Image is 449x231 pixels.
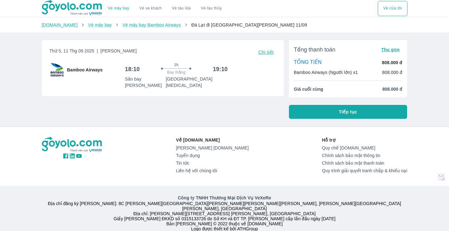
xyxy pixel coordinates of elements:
[101,48,137,53] span: [PERSON_NAME]
[166,76,228,88] p: [GEOGRAPHIC_DATA] [MEDICAL_DATA]
[125,65,140,73] h6: 18:10
[176,145,249,150] a: [PERSON_NAME] [DOMAIN_NAME]
[108,6,129,11] a: Vé máy bay
[256,48,276,57] button: Chi tiết
[213,65,228,73] h6: 19:10
[381,47,400,52] span: Thu gọn
[191,22,307,27] span: Đà Lạt đi [GEOGRAPHIC_DATA][PERSON_NAME] 11/09
[382,69,402,76] p: 808.000 đ
[67,67,103,73] span: Bamboo Airways
[322,168,407,173] a: Quy trình giải quyết tranh chấp & khiếu nại
[322,145,407,150] a: Quy chế [DOMAIN_NAME]
[42,137,103,153] img: logo
[294,69,358,76] p: Bamboo Airways (Người lớn) x1
[258,50,273,55] span: Chi tiết
[97,48,98,53] span: |
[167,70,186,75] span: Bay thẳng
[125,76,165,88] p: Sân bay [PERSON_NAME]
[103,1,227,16] div: choose transportation mode
[174,62,178,67] span: 1h
[43,195,406,201] p: Công ty TNHH Thương Mại Dịch Vụ VeXeRe
[122,22,181,27] a: Vé máy bay Bamboo Airways
[42,22,78,27] a: [DOMAIN_NAME]
[176,168,249,173] a: Liên hệ với chúng tôi
[294,59,322,66] p: TỔNG TIỀN
[322,161,407,166] a: Chính sách bảo mật thanh toán
[294,46,336,53] span: Tổng thanh toán
[294,86,323,92] span: Giá cuối cùng
[289,105,407,119] button: Tiếp tục
[88,22,112,27] a: Vé máy bay
[322,137,407,143] p: Hỗ trợ
[176,137,249,143] p: Về [DOMAIN_NAME]
[379,45,402,54] button: Thu gọn
[382,86,402,92] span: 808.000 đ
[176,161,249,166] a: Tin tức
[382,59,402,66] p: 808.000 đ
[49,48,137,57] span: Thứ 5, 11 Thg 09 2025
[339,109,357,115] span: Tiếp tục
[176,153,249,158] a: Tuyển dụng
[378,1,407,16] div: choose transportation mode
[378,1,407,16] button: Vé của tôi
[139,6,162,11] a: Vé xe khách
[42,22,407,28] nav: breadcrumb
[196,1,227,16] button: Vé tàu thủy
[322,153,407,158] a: Chính sách bảo mật thông tin
[167,1,196,16] a: Vé tàu lửa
